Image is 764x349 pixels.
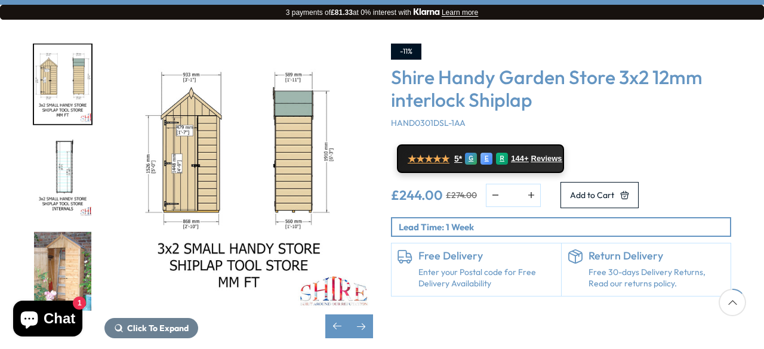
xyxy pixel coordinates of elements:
[418,267,555,290] a: Enter your Postal code for Free Delivery Availability
[391,44,421,60] div: -11%
[391,118,466,128] span: HAND0301DSL-1AA
[570,191,614,199] span: Add to Cart
[465,153,477,165] div: G
[391,189,443,202] ins: £244.00
[418,249,555,262] h6: Free Delivery
[446,191,477,199] del: £274.00
[560,182,639,208] button: Add to Cart
[589,249,725,262] h6: Return Delivery
[399,221,730,233] p: Lead Time: 1 Week
[33,44,93,125] div: 3 / 16
[349,314,373,338] div: Next slide
[408,153,449,165] span: ★★★★★
[325,314,349,338] div: Previous slide
[104,44,373,312] img: Shire Handy Garden Store 3x2 12mm interlock Shiplap - Best Shed
[33,137,93,219] div: 4 / 16
[480,153,492,165] div: E
[496,153,508,165] div: R
[34,138,91,218] img: 3x2SmallHandyStoreINTERNALS_A4191_5b322d29-85fc-403c-b53b-f9125e74d04d_200x200.jpg
[589,267,725,290] p: Free 30-days Delivery Returns, Read our returns policy.
[34,231,91,311] img: 01i_SHIPLAP3X2SINGLEDOORTOOLSTORE_b945f8f4-71c7-4b12-becc-26795e28e712_200x200.jpg
[104,318,198,338] button: Click To Expand
[34,45,91,124] img: 3x2SmallHandyStore-toolstore-MMFT_A4191_fbc3dcdb-7146-4893-96ef-2d6415c05f66_200x200.jpg
[127,323,189,333] span: Click To Expand
[531,154,562,163] span: Reviews
[104,44,373,338] div: 3 / 16
[511,154,528,163] span: 144+
[10,301,86,339] inbox-online-store-chat: Shopify online store chat
[33,230,93,312] div: 5 / 16
[397,144,564,173] a: ★★★★★ 5* G E R 144+ Reviews
[391,66,731,112] h3: Shire Handy Garden Store 3x2 12mm interlock Shiplap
